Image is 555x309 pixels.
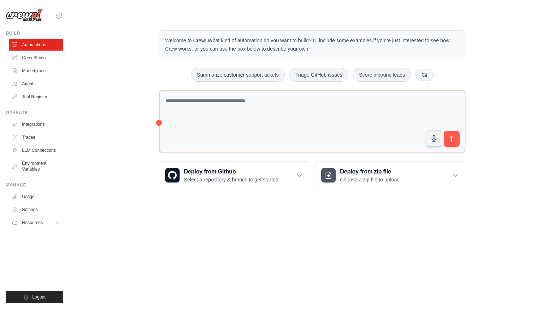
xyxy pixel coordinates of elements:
[9,204,63,215] a: Settings
[32,294,46,300] span: Logout
[9,39,63,51] a: Automations
[184,176,280,183] p: Select a repository & branch to get started.
[6,110,63,116] div: Operate
[9,158,63,175] a: Environment Variables
[6,30,63,36] div: Build
[9,52,63,64] a: Crew Studio
[353,68,411,82] button: Score inbound leads
[6,182,63,188] div: Manage
[9,132,63,143] a: Traces
[340,176,401,183] p: Choose a zip file to upload.
[289,68,348,82] button: Triage GitHub issues
[9,145,63,156] a: LLM Connections
[9,91,63,103] a: Tool Registry
[165,37,459,53] p: Welcome to Crew! What kind of automation do you want to build? I'll include some examples if you'...
[191,68,285,82] button: Summarize customer support tickets
[9,119,63,130] a: Integrations
[340,167,401,176] h3: Deploy from zip file
[184,167,280,176] h3: Deploy from Github
[6,8,42,22] img: Logo
[9,78,63,90] a: Agents
[6,291,63,303] button: Logout
[9,65,63,77] a: Marketplace
[22,220,43,226] span: Resources
[9,217,63,228] button: Resources
[9,191,63,202] a: Usage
